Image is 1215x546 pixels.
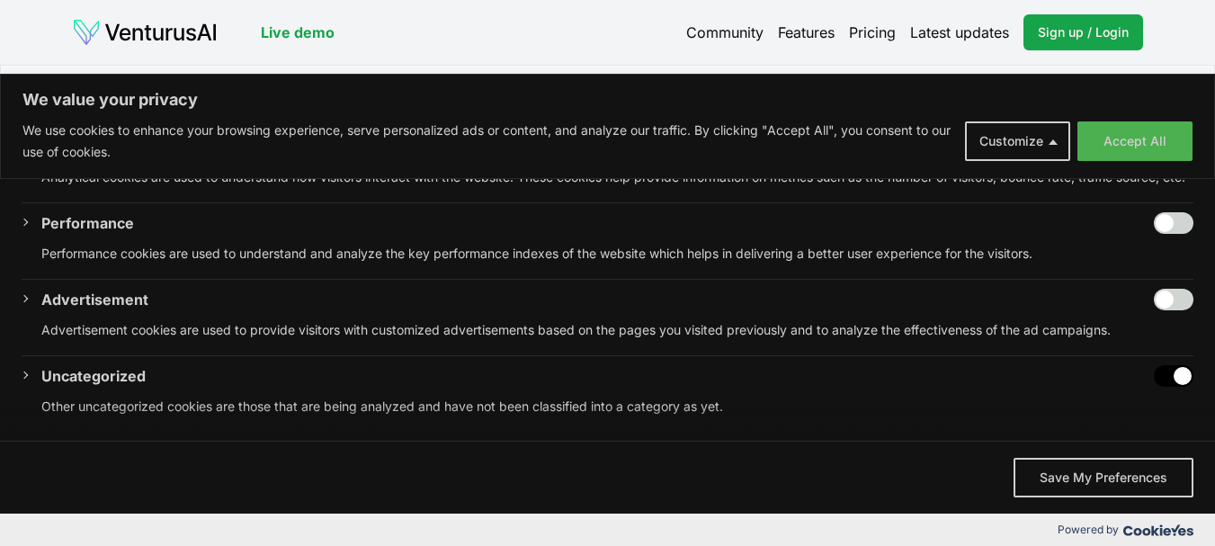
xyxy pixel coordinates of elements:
[1038,23,1129,41] span: Sign up / Login
[778,22,835,43] a: Features
[1154,289,1193,310] input: Enable Advertisement
[41,396,1193,417] p: Other uncategorized cookies are those that are being analyzed and have not been classified into a...
[41,243,1193,264] p: Performance cookies are used to understand and analyze the key performance indexes of the website...
[910,22,1009,43] a: Latest updates
[1077,121,1193,161] button: Accept All
[41,365,146,387] button: Uncategorized
[41,319,1193,341] p: Advertisement cookies are used to provide visitors with customized advertisements based on the pa...
[1123,524,1193,536] img: Cookieyes logo
[686,22,764,43] a: Community
[41,212,134,234] button: Performance
[1154,212,1193,234] input: Enable Performance
[849,22,896,43] a: Pricing
[261,22,335,43] a: Live demo
[72,18,218,47] img: logo
[1014,458,1193,497] button: Save My Preferences
[22,120,951,163] p: We use cookies to enhance your browsing experience, serve personalized ads or content, and analyz...
[965,121,1070,161] button: Customize
[41,289,148,310] button: Advertisement
[1023,14,1143,50] a: Sign up / Login
[1154,365,1193,387] input: Disable Uncategorized
[22,89,1193,111] p: We value your privacy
